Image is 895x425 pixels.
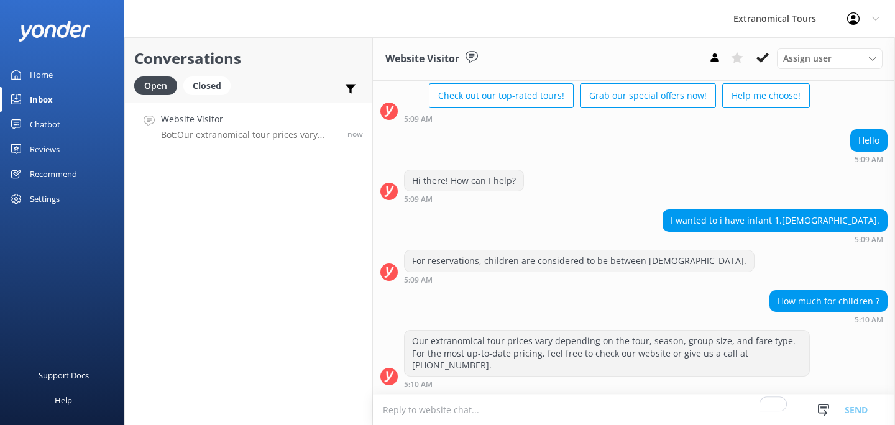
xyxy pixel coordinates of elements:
div: Help [55,388,72,413]
h3: Website Visitor [385,51,459,67]
div: For reservations, children are considered to be between [DEMOGRAPHIC_DATA]. [405,250,754,272]
h2: Conversations [134,47,363,70]
a: Website VisitorBot:Our extranomical tour prices vary depending on the tour, season, group size, a... [125,103,372,149]
div: 02:09pm 14-Aug-2025 (UTC -07:00) America/Tijuana [663,235,888,244]
button: Help me choose! [722,83,810,108]
div: Settings [30,186,60,211]
div: Support Docs [39,363,89,388]
strong: 5:09 AM [855,236,883,244]
div: Hi there! How can I help? [405,170,523,191]
div: Inbox [30,87,53,112]
a: Open [134,78,183,92]
div: Reviews [30,137,60,162]
strong: 5:09 AM [404,116,433,123]
span: 02:10pm 14-Aug-2025 (UTC -07:00) America/Tijuana [347,129,363,139]
h4: Website Visitor [161,112,338,126]
div: Home [30,62,53,87]
div: 02:09pm 14-Aug-2025 (UTC -07:00) America/Tijuana [850,155,888,163]
a: Closed [183,78,237,92]
div: I wanted to i have infant 1.[DEMOGRAPHIC_DATA]. [663,210,887,231]
img: yonder-white-logo.png [19,21,90,41]
div: 02:09pm 14-Aug-2025 (UTC -07:00) America/Tijuana [404,114,810,123]
div: Closed [183,76,231,95]
strong: 5:10 AM [855,316,883,324]
div: Assign User [777,48,883,68]
div: Chatbot [30,112,60,137]
button: Check out our top-rated tours! [429,83,574,108]
strong: 5:10 AM [404,381,433,388]
textarea: To enrich screen reader interactions, please activate Accessibility in Grammarly extension settings [373,395,895,425]
div: How much for children ? [770,291,887,312]
div: 02:10pm 14-Aug-2025 (UTC -07:00) America/Tijuana [404,380,810,388]
div: Open [134,76,177,95]
div: 02:09pm 14-Aug-2025 (UTC -07:00) America/Tijuana [404,194,524,203]
p: Bot: Our extranomical tour prices vary depending on the tour, season, group size, and fare type. ... [161,129,338,140]
strong: 5:09 AM [404,196,433,203]
strong: 5:09 AM [404,276,433,284]
div: Hello [851,130,887,151]
strong: 5:09 AM [855,156,883,163]
div: 02:09pm 14-Aug-2025 (UTC -07:00) America/Tijuana [404,275,755,284]
div: 02:10pm 14-Aug-2025 (UTC -07:00) America/Tijuana [769,315,888,324]
div: Our extranomical tour prices vary depending on the tour, season, group size, and fare type. For t... [405,331,809,376]
div: Recommend [30,162,77,186]
span: Assign user [783,52,832,65]
button: Grab our special offers now! [580,83,716,108]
